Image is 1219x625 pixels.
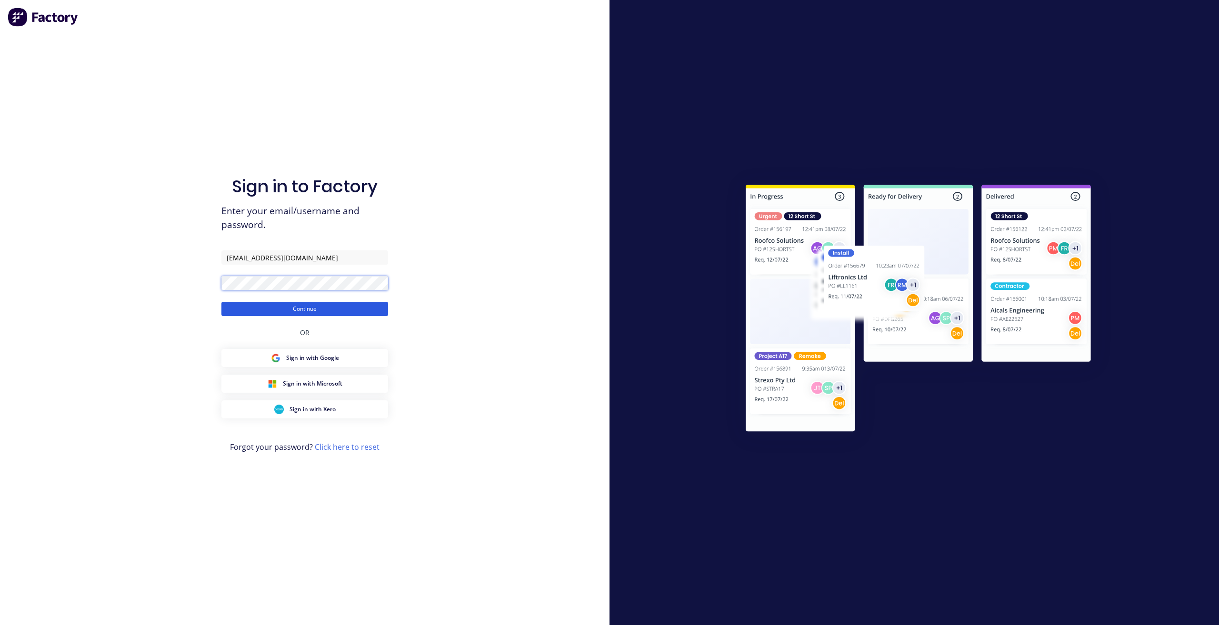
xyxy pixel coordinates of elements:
[315,442,380,452] a: Click here to reset
[221,400,388,418] button: Xero Sign inSign in with Xero
[268,379,277,388] img: Microsoft Sign in
[221,250,388,265] input: Email/Username
[221,349,388,367] button: Google Sign inSign in with Google
[8,8,79,27] img: Factory
[290,405,336,414] span: Sign in with Xero
[271,353,280,363] img: Google Sign in
[300,316,310,349] div: OR
[274,405,284,414] img: Xero Sign in
[725,166,1112,454] img: Sign in
[221,375,388,393] button: Microsoft Sign inSign in with Microsoft
[221,302,388,316] button: Continue
[286,354,339,362] span: Sign in with Google
[230,441,380,453] span: Forgot your password?
[283,379,342,388] span: Sign in with Microsoft
[221,204,388,232] span: Enter your email/username and password.
[232,176,378,197] h1: Sign in to Factory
